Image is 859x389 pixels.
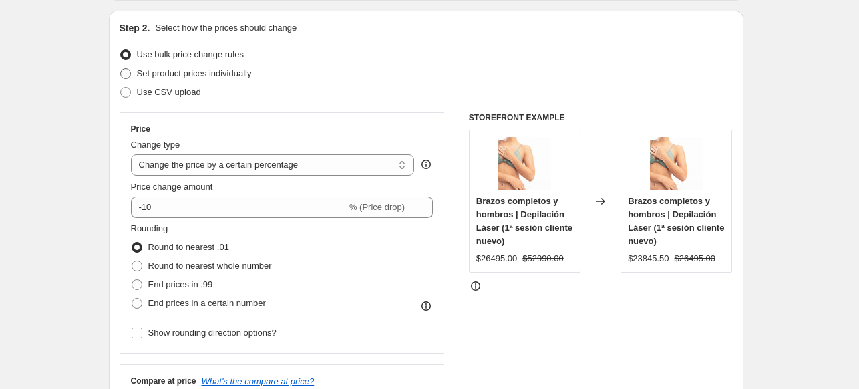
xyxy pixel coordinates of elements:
h6: STOREFRONT EXAMPLE [469,112,733,123]
span: Use bulk price change rules [137,49,244,59]
span: Show rounding direction options? [148,328,277,338]
div: $26495.00 [476,252,517,265]
span: Use CSV upload [137,87,201,97]
strike: $26495.00 [675,252,715,265]
div: help [419,158,433,171]
span: Round to nearest whole number [148,261,272,271]
span: Price change amount [131,182,213,192]
h3: Price [131,124,150,134]
span: Set product prices individually [137,68,252,78]
span: % (Price drop) [349,202,405,212]
h3: Compare at price [131,376,196,386]
span: Change type [131,140,180,150]
strike: $52990.00 [522,252,563,265]
img: DSC_9894bn_4baa201b-afba-4cfd-92b7-628f8f5abd60_80x.jpg [650,137,703,190]
h2: Step 2. [120,21,150,35]
span: End prices in a certain number [148,298,266,308]
span: Round to nearest .01 [148,242,229,252]
p: Select how the prices should change [155,21,297,35]
button: What's the compare at price? [202,376,315,386]
input: -15 [131,197,347,218]
div: $23845.50 [628,252,669,265]
span: Brazos completos y hombros | Depilación Láser (1ª sesión cliente nuevo) [476,196,572,246]
span: End prices in .99 [148,279,213,289]
span: Brazos completos y hombros | Depilación Láser (1ª sesión cliente nuevo) [628,196,724,246]
span: Rounding [131,223,168,233]
img: DSC_9894bn_4baa201b-afba-4cfd-92b7-628f8f5abd60_80x.jpg [498,137,551,190]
